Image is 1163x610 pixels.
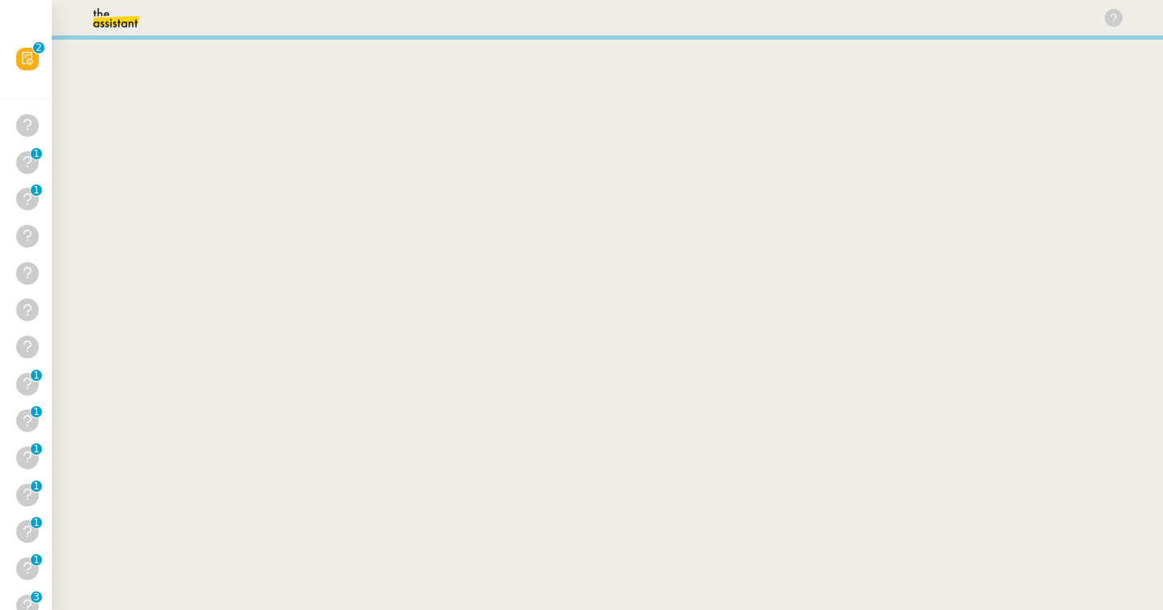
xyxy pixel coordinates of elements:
nz-badge-sup: 1 [31,481,42,492]
p: 1 [33,406,40,421]
nz-badge-sup: 1 [31,406,42,417]
p: 1 [33,517,40,532]
p: 1 [33,370,40,384]
nz-badge-sup: 2 [33,42,44,53]
p: 1 [33,443,40,458]
nz-badge-sup: 1 [31,184,42,196]
nz-badge-sup: 1 [31,443,42,455]
p: 3 [33,591,40,606]
p: 1 [33,184,40,199]
nz-badge-sup: 3 [31,591,42,603]
p: 1 [33,554,40,569]
nz-badge-sup: 1 [31,554,42,566]
nz-badge-sup: 1 [31,148,42,159]
p: 1 [33,148,40,163]
p: 2 [36,42,42,57]
p: 1 [33,481,40,495]
nz-badge-sup: 1 [31,517,42,528]
nz-badge-sup: 1 [31,370,42,381]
